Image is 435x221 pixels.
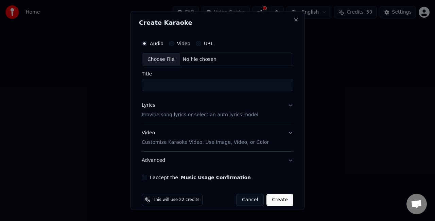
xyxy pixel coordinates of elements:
[142,102,155,108] div: Lyrics
[150,41,163,46] label: Audio
[153,197,199,202] span: This will use 22 credits
[142,53,180,66] div: Choose File
[266,193,293,206] button: Create
[142,129,269,146] div: Video
[150,175,251,180] label: I accept the
[142,71,293,76] label: Title
[180,56,219,63] div: No file chosen
[142,124,293,151] button: VideoCustomize Karaoke Video: Use Image, Video, or Color
[236,193,264,206] button: Cancel
[142,151,293,169] button: Advanced
[204,41,213,46] label: URL
[142,111,258,118] p: Provide song lyrics or select an auto lyrics model
[139,20,296,26] h2: Create Karaoke
[142,96,293,123] button: LyricsProvide song lyrics or select an auto lyrics model
[142,139,269,146] p: Customize Karaoke Video: Use Image, Video, or Color
[181,175,251,180] button: I accept the
[177,41,190,46] label: Video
